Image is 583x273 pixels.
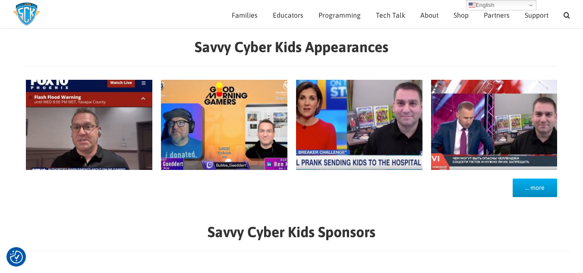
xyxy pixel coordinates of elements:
a: … more [513,179,557,197]
strong: Savvy Cyber Kids Appearances [195,38,388,55]
img: Revisit consent button [10,251,23,264]
span: Support [525,12,548,19]
span: Families [232,12,258,19]
span: Tech Talk [376,12,405,19]
span: Educators [273,12,303,19]
span: Shop [454,12,469,19]
span: Partners [484,12,510,19]
img: Savvy Cyber Kids Logo [13,2,40,26]
span: … more [525,184,545,191]
button: Consent Preferences [10,251,23,264]
strong: Savvy Cyber Kids Sponsors [208,223,375,240]
span: About [420,12,438,19]
img: en [469,2,476,9]
span: Programming [318,12,361,19]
